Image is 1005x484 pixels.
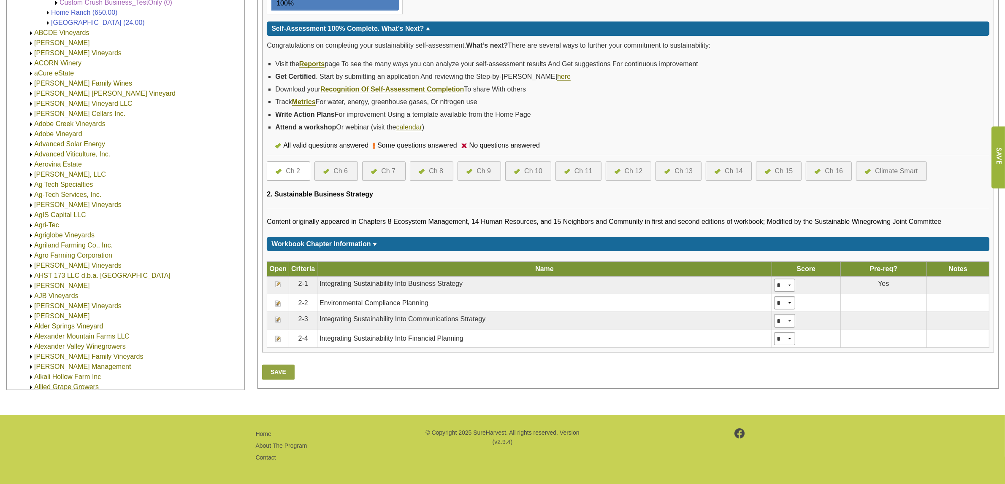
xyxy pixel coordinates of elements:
[34,262,122,269] a: [PERSON_NAME] Vineyards
[419,169,425,174] img: icon-all-questions-answered.png
[34,161,82,168] a: Aerovina Estate
[34,363,131,370] a: [PERSON_NAME] Management
[275,58,989,70] li: Visit the page To see the many ways you can analyze your self-assessment results And Get suggesti...
[28,283,34,289] img: Expand Ahven Vineyard
[256,454,276,461] a: Contact
[275,96,989,108] li: Track For water, energy, greenhouse gases, Or nitrogen use
[28,344,34,350] img: Expand Alexander Valley Winegrowers
[840,277,927,294] td: Yes
[271,240,371,247] span: Workbook Chapter Information
[292,98,316,106] a: Metrics
[34,242,113,249] a: Agriland Farming Co., Inc.
[28,172,34,178] img: Expand AF VINES, LLC
[28,60,34,67] img: Expand ACORN Winery
[34,151,110,158] a: Advanced Viticulture, Inc.
[875,166,918,176] div: Climate Smart
[675,166,693,176] div: Ch 13
[34,201,122,208] a: [PERSON_NAME] Vineyards
[281,140,373,151] div: All valid questions answered
[34,323,103,330] a: Alder Springs Vineyard
[664,169,670,174] img: icon-all-questions-answered.png
[28,273,34,279] img: Expand AHST 173 LLC d.b.a. Domaine Helena
[276,169,282,174] img: icon-all-questions-answered.png
[28,151,34,158] img: Expand Advanced Viticulture, Inc.
[28,81,34,87] img: Expand Adair Family Wines
[429,166,443,176] div: Ch 8
[28,121,34,127] img: Expand Adobe Creek Vineyards
[28,293,34,299] img: Expand AJB Vineyards
[466,169,472,174] img: icon-all-questions-answered.png
[275,108,989,121] li: For improvement Using a template available from the Home Page
[267,22,989,36] div: Click for more or less content
[262,365,294,380] a: Save
[275,121,989,134] li: Or webinar (visit the )
[28,212,34,218] img: Expand AgIS Capital LLC
[28,101,34,107] img: Expand Adams Vineyard LLC
[275,70,989,83] li: . Start by submitting an application And reviewing the Step-by-[PERSON_NAME]
[28,374,34,380] img: Expand Alkali Hollow Farm Inc
[34,90,176,97] a: [PERSON_NAME] [PERSON_NAME] Vineyard
[317,312,772,330] td: Integrating Sustainability Into Communications Strategy
[371,166,397,176] a: Ch 7
[34,49,122,56] a: [PERSON_NAME] Vineyards
[317,330,772,347] td: Integrating Sustainability Into Financial Planning
[289,277,317,294] td: 2-1
[275,111,334,118] strong: Write Action Plans
[424,428,580,447] p: © Copyright 2025 SureHarvest. All rights reserved. Version (v2.9.4)
[514,166,542,176] a: Ch 10
[34,80,132,87] a: [PERSON_NAME] Family Wines
[317,262,772,277] th: Name
[927,262,989,277] th: Notes
[286,166,300,176] div: Ch 2
[775,166,793,176] div: Ch 15
[28,182,34,188] img: Expand Ag Tech Specialties
[34,272,171,279] a: AHST 173 LLC d.b.a. [GEOGRAPHIC_DATA]
[825,166,843,176] div: Ch 16
[289,294,317,312] td: 2-2
[34,29,89,36] a: ABCDE Vineyards
[28,30,34,36] img: Expand ABCDE Vineyards
[275,124,336,131] strong: Attend a workshop
[289,330,317,347] td: 2-4
[28,40,34,46] img: Expand Abraham Vineyards
[333,166,348,176] div: Ch 6
[815,169,821,174] img: icon-all-questions-answered.png
[34,373,101,380] a: Alkali Hollow Farm Inc
[34,100,133,107] a: [PERSON_NAME] Vineyard LLC
[664,166,693,176] a: Ch 13
[28,364,34,370] img: Expand Alfonso Elena Vineyard Management
[615,166,643,176] a: Ch 12
[28,242,34,249] img: Expand Agriland Farming Co., Inc.
[28,232,34,239] img: Expand Agriglobe Vineyards
[317,294,772,312] td: Environmental Compliance Planning
[299,60,325,68] a: Reports
[275,143,281,148] img: icon-all-questions-answered.png
[34,282,90,289] a: [PERSON_NAME]
[267,191,373,198] span: 2. Sustainable Business Strategy
[28,313,34,320] img: Expand Alberti Vineyard
[28,354,34,360] img: Expand Alfaro Family Vineyards
[289,312,317,330] td: 2-3
[765,166,793,176] a: Ch 15
[765,169,771,174] img: icon-all-questions-answered.png
[715,166,743,176] a: Ch 14
[45,10,51,16] img: Expand Home Ranch (650.00)
[289,262,317,277] th: Criteria
[371,169,377,174] img: icon-all-questions-answered.png
[28,323,34,330] img: Expand Alder Springs Vineyard
[320,86,464,93] a: Recognition Of Self-Assessment Completion
[734,428,745,438] img: footer-facebook.png
[34,39,90,46] a: [PERSON_NAME]
[34,343,126,350] a: Alexander Valley Winegrowers
[28,222,34,229] img: Expand Agri-Tec
[426,27,430,30] img: sort_arrow_up.gif
[466,42,508,49] strong: What’s next?
[28,253,34,259] img: Expand Agro Farming Corporation
[28,141,34,148] img: Expand Advanced Solar Energy
[51,19,145,26] a: [GEOGRAPHIC_DATA] (24.00)
[317,277,772,294] td: Integrating Sustainability Into Business Strategy
[28,202,34,208] img: Expand Agajanian Vineyards
[28,131,34,137] img: Expand Adobe Vineyard
[34,70,74,77] a: aCure eState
